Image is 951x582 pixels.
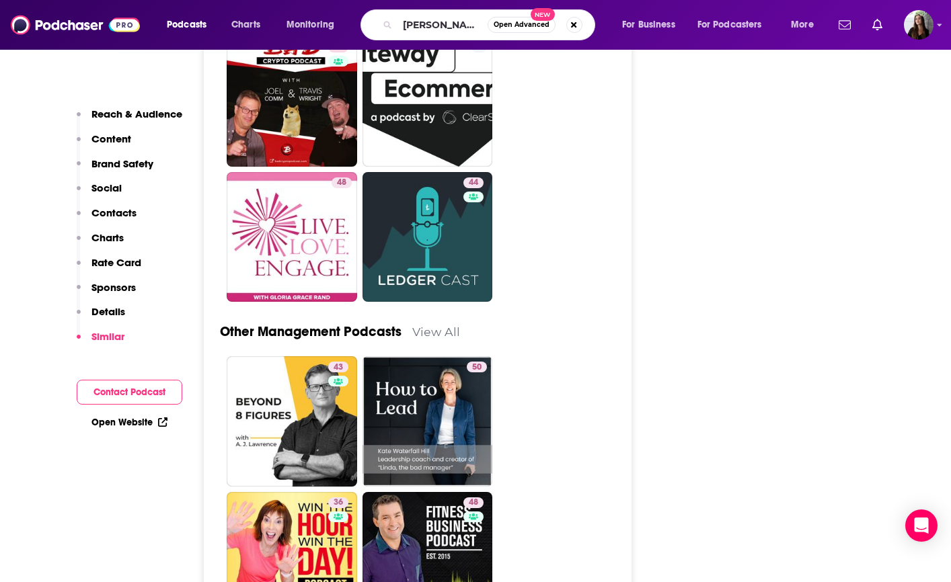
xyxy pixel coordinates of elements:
[337,176,346,190] span: 48
[91,231,124,244] p: Charts
[463,497,484,508] a: 48
[782,14,831,36] button: open menu
[77,330,124,355] button: Similar
[397,14,488,36] input: Search podcasts, credits, & more...
[488,17,556,33] button: Open AdvancedNew
[227,172,357,302] a: 48
[91,305,125,318] p: Details
[167,15,206,34] span: Podcasts
[697,15,762,34] span: For Podcasters
[469,176,478,190] span: 44
[363,356,493,487] a: 50
[11,12,140,38] img: Podchaser - Follow, Share and Rate Podcasts
[77,231,124,256] button: Charts
[328,42,348,52] a: 68
[91,417,167,428] a: Open Website
[904,10,934,40] img: User Profile
[833,13,856,36] a: Show notifications dropdown
[77,281,136,306] button: Sponsors
[904,10,934,40] span: Logged in as bnmartinn
[220,323,402,340] a: Other Management Podcasts
[287,15,334,34] span: Monitoring
[77,132,131,157] button: Content
[363,36,493,167] a: 3
[791,15,814,34] span: More
[469,496,478,509] span: 48
[227,36,357,167] a: 68
[77,108,182,132] button: Reach & Audience
[363,172,493,302] a: 44
[77,157,153,182] button: Brand Safety
[622,15,675,34] span: For Business
[91,157,153,170] p: Brand Safety
[77,181,122,206] button: Social
[471,42,487,52] a: 3
[373,9,608,40] div: Search podcasts, credits, & more...
[91,281,136,294] p: Sponsors
[277,14,352,36] button: open menu
[904,10,934,40] button: Show profile menu
[77,256,141,281] button: Rate Card
[91,256,141,269] p: Rate Card
[463,177,484,188] a: 44
[328,497,348,508] a: 36
[689,14,782,36] button: open menu
[905,509,938,542] div: Open Intercom Messenger
[91,108,182,120] p: Reach & Audience
[227,356,357,487] a: 43
[77,380,182,405] button: Contact Podcast
[223,14,268,36] a: Charts
[91,132,131,145] p: Content
[77,305,125,330] button: Details
[613,14,692,36] button: open menu
[334,496,343,509] span: 36
[494,22,549,28] span: Open Advanced
[867,13,888,36] a: Show notifications dropdown
[91,181,122,194] p: Social
[231,15,260,34] span: Charts
[77,206,137,231] button: Contacts
[332,177,352,188] a: 48
[157,14,224,36] button: open menu
[91,330,124,343] p: Similar
[531,8,555,21] span: New
[472,361,482,374] span: 50
[334,361,343,374] span: 43
[91,206,137,219] p: Contacts
[412,325,460,339] a: View All
[328,362,348,372] a: 43
[467,362,487,372] a: 50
